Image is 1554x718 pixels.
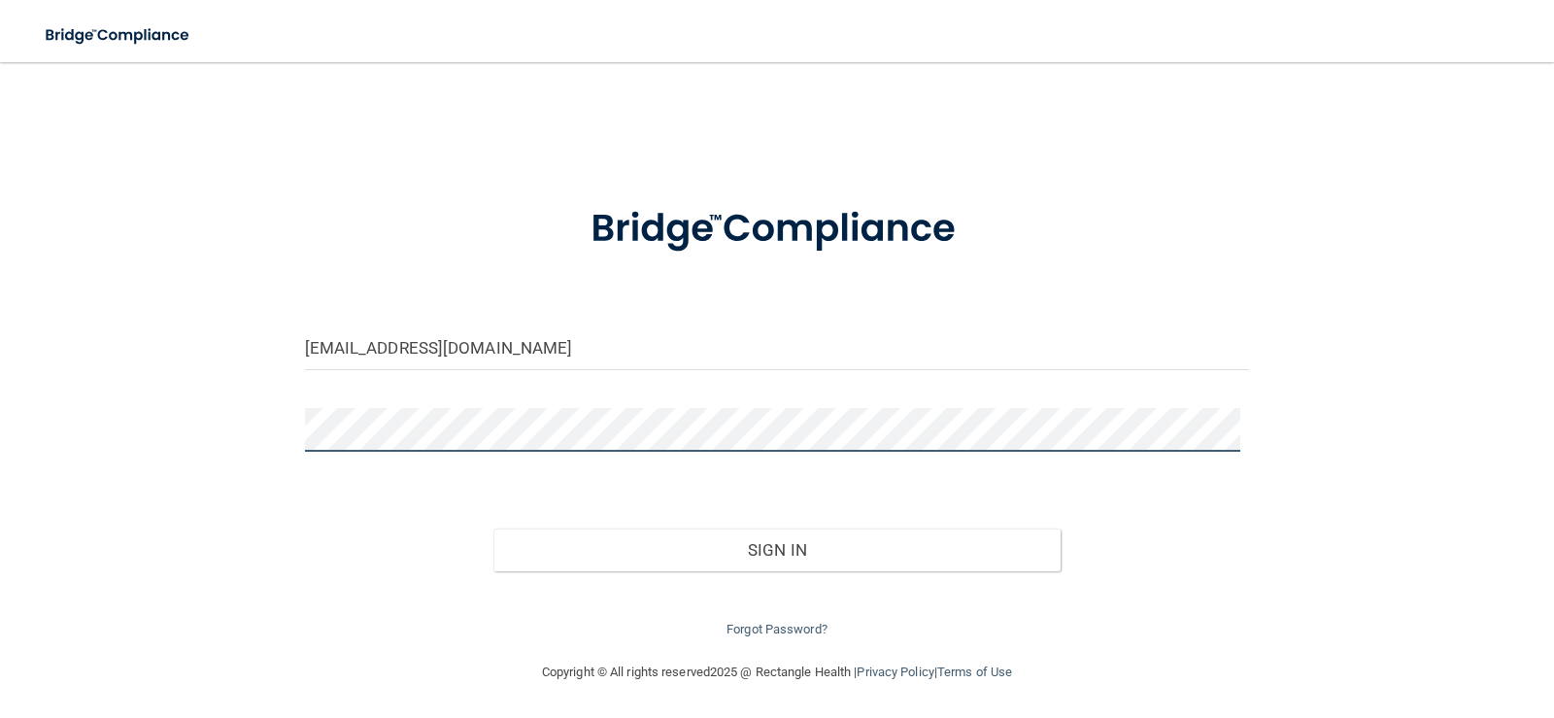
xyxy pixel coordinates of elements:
div: Copyright © All rights reserved 2025 @ Rectangle Health | | [422,641,1132,703]
img: bridge_compliance_login_screen.278c3ca4.svg [29,16,208,55]
a: Privacy Policy [857,665,933,679]
input: Email [305,326,1250,370]
button: Sign In [493,529,1061,571]
a: Forgot Password? [726,622,828,636]
a: Terms of Use [937,665,1012,679]
img: bridge_compliance_login_screen.278c3ca4.svg [551,179,1003,280]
